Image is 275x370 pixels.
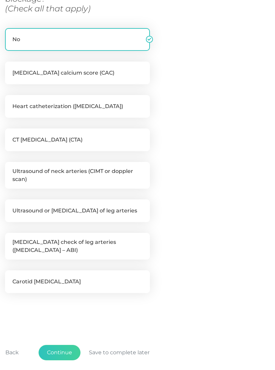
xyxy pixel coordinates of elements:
button: Save to complete later [80,345,158,361]
label: [MEDICAL_DATA] calcium score (CAC) [5,62,150,85]
label: Heart catheterization ([MEDICAL_DATA]) [5,95,150,118]
label: [MEDICAL_DATA] check of leg arteries ([MEDICAL_DATA] – ABI) [5,233,150,260]
label: Ultrasound of neck arteries (CIMT or doppler scan) [5,162,150,189]
label: No [5,28,150,51]
button: Continue [39,345,80,361]
label: CT [MEDICAL_DATA] (CTA) [5,129,150,152]
label: Carotid [MEDICAL_DATA] [5,271,150,293]
label: Ultrasound or [MEDICAL_DATA] of leg arteries [5,200,150,222]
i: (Check all that apply) [5,4,91,14]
